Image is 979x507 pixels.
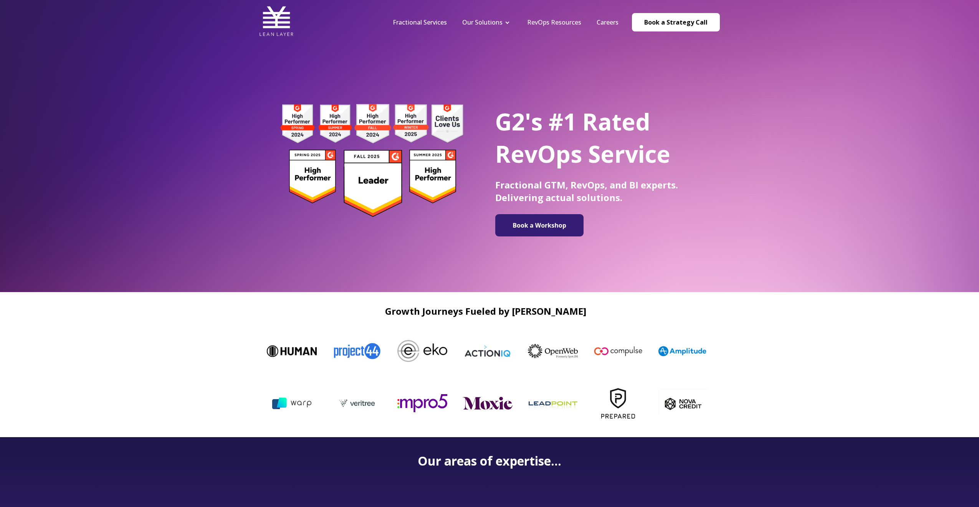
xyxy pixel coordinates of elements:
img: warp ai [269,393,319,413]
img: Lean Layer Logo [259,4,294,38]
img: g2 badges [267,102,476,219]
span: Fractional GTM, RevOps, and BI experts. Delivering actual solutions. [495,178,678,204]
div: Navigation Menu [385,18,626,26]
img: Eko [395,340,445,362]
strong: Our areas of expertise... [418,453,561,469]
img: veritree [334,392,384,414]
img: OpenWeb [526,344,576,358]
img: mpro5 [400,394,450,412]
a: Careers [597,18,618,26]
a: RevOps Resources [527,18,581,26]
img: nova_c [661,389,711,417]
img: Compulse [591,338,641,364]
span: G2's #1 Rated RevOps Service [495,106,670,170]
img: ActionIQ [461,345,511,358]
img: moxie [465,397,515,409]
img: Human [265,345,315,357]
a: Fractional Services [393,18,447,26]
img: leadpoint [530,378,580,428]
img: Book a Workshop [499,217,580,233]
img: Amplitude [657,346,706,356]
a: Book a Strategy Call [632,13,720,31]
a: Our Solutions [462,18,503,26]
img: Project44 [330,338,380,364]
img: Prepared-Logo [595,378,645,428]
h2: Growth Journeys Fueled by [PERSON_NAME] [259,306,712,316]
